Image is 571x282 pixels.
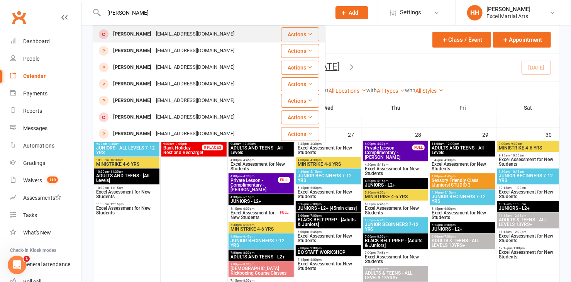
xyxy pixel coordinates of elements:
div: 30 [546,128,559,141]
div: 28 [415,128,429,141]
span: Excel Assessment for New Students [432,211,494,220]
span: 11:15am [499,230,557,234]
span: Excel Assessment for New Students [364,255,427,264]
span: Excel Assessment for New Students [499,190,557,199]
span: Excel Assessment for New Students [297,146,359,155]
div: [EMAIL_ADDRESS][DOMAIN_NAME] [154,128,237,139]
div: [EMAIL_ADDRESS][DOMAIN_NAME] [154,45,237,56]
span: Sensory Friendly Class [Juniors] STUDIO 3 [432,178,494,187]
a: What's New [10,224,81,241]
div: General attendance [23,261,70,267]
div: What's New [23,229,51,236]
span: JUNIORS - L2+ [364,183,427,187]
div: Gradings [23,160,45,166]
span: - 6:45pm [309,230,322,234]
span: - 8:00pm [242,251,254,255]
span: 7:00pm [364,251,427,255]
div: [EMAIL_ADDRESS][DOMAIN_NAME] [154,112,237,123]
span: - 11:15am [109,186,123,190]
span: BO STAFF WORKSHOP [297,250,359,255]
span: 7:00pm [297,246,359,250]
span: MINISTRIKE 4-6 YRS [364,194,427,199]
span: JUNIORS - L2+ [230,199,292,204]
span: - 5:15pm [242,195,254,199]
span: 10:15am [499,202,557,206]
a: All Locations [329,88,367,94]
a: Payments [10,85,81,102]
span: - 4:45pm [242,158,254,162]
span: JUNIORS - L2+ [499,206,557,211]
span: - 8:00pm [242,263,254,266]
span: - 9:45am [107,142,119,146]
button: Appointment [493,32,551,48]
span: - 6:00pm [443,223,456,227]
span: Excel Assessment for New Students [230,162,292,171]
span: Excel Assessment for New Students [364,166,427,176]
span: 5:15pm [297,186,359,190]
span: Excel Assessment for New Students [96,190,158,199]
span: JUNIOR BEGINNERS 7-12 YRS [297,173,359,183]
div: FULL [412,144,425,150]
button: Actions [281,44,319,58]
span: ADULTS AND TEENS - All Levels [432,146,494,155]
span: MINISTRIKE 4-6 YRS [499,146,557,150]
span: - 11:00am [512,186,526,190]
span: 9:15am [499,154,557,157]
span: 10:30am [96,186,158,190]
span: BLACK BELT PREP - [Adults & Juniors] [297,217,359,227]
span: 4:00pm [364,142,413,146]
span: Excel Assessment for New Students [230,211,278,220]
span: 9:00am [499,142,557,146]
span: 3:45pm [432,158,494,162]
span: 9:30am [499,170,557,173]
a: Calendar [10,68,81,85]
span: 6:00pm [297,230,359,234]
span: - 4:30pm [309,142,322,146]
div: Messages [23,125,47,131]
span: - 5:15pm [376,163,389,166]
span: 4:30pm [364,179,427,183]
span: Private Lesson - Complimentary - [PERSON_NAME] [364,146,413,160]
div: Calendar [23,73,46,79]
span: 7:15pm [297,258,359,262]
a: Clubworx [9,8,29,27]
span: 4:00pm [230,175,278,178]
span: - 9:30am [510,142,522,146]
span: - 8:00pm [376,235,389,238]
span: - 9:00pm [376,267,389,271]
span: - 4:30pm [376,142,389,146]
span: ADULTS & TEENS - ALL LEVELS 13YRS+ [364,271,427,280]
span: Settings [400,4,421,21]
span: Excel Assessment for New Students [96,206,158,215]
span: 4:00pm [432,175,494,178]
span: 9:30am [230,142,292,146]
div: 0 PLACES [202,144,223,150]
a: Messages [10,120,81,137]
div: 27 [348,128,362,141]
span: 11:15am [499,214,557,217]
span: 5:15pm [432,223,494,227]
span: 7:00pm [230,251,292,255]
span: Excel Assessment for New Students [297,262,359,271]
span: Rest and Recharge! [163,146,211,155]
a: Automations [10,137,81,155]
span: Excel Assessment for New Students [432,162,494,171]
span: 5:15pm [432,207,494,211]
span: - 11:00am [512,202,526,206]
span: - 8:00pm [309,258,322,262]
span: ADULTS & TEENS - ALL LEVELS 13YRS+ [432,238,494,248]
th: Wed [295,100,362,116]
span: - 6:00pm [242,223,254,227]
div: FULL [278,209,290,215]
span: - 6:00pm [309,186,322,190]
span: Excel Assessment for New Students [499,250,557,259]
iframe: Intercom live chat [8,256,26,274]
span: - 9:00pm [174,142,187,146]
span: JUNIOR BEGINNERS 7-12 YRS [499,173,557,183]
span: 12:15pm [499,246,557,250]
span: 9:00am [96,142,158,146]
span: 4:30pm [297,170,359,173]
div: Excel Martial Arts [486,13,530,20]
span: - 4:30pm [443,158,456,162]
div: Waivers [23,177,42,183]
